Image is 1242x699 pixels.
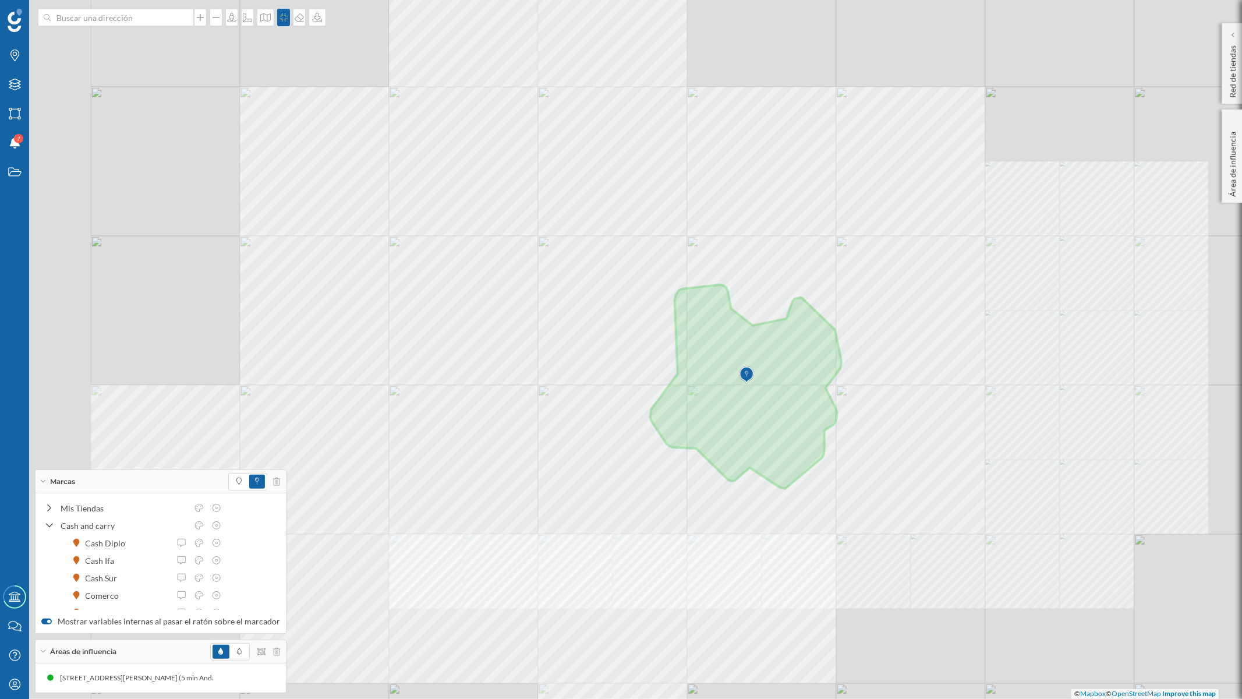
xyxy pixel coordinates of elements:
img: Geoblink Logo [8,9,22,32]
span: Soporte [23,8,65,19]
label: Mostrar variables internas al pasar el ratón sobre el marcador [41,616,280,627]
div: Cash Ifa [86,555,121,567]
div: Mis Tiendas [61,502,187,514]
a: OpenStreetMap [1112,689,1161,698]
p: Red de tiendas [1227,41,1239,98]
div: Cash Sur [86,572,123,584]
div: [STREET_ADDRESS][PERSON_NAME] (5 min Andando) [48,672,224,684]
a: Improve this map [1162,689,1216,698]
span: Marcas [50,476,75,487]
div: Comerco [86,589,125,602]
div: Gmcash [86,607,121,619]
div: © © [1071,689,1219,699]
span: Áreas de influencia [50,647,116,657]
span: 7 [17,133,20,144]
p: Área de influencia [1227,127,1239,197]
img: Marker [739,363,753,387]
div: Cash Diplo [86,537,132,549]
div: Cash and carry [61,520,187,532]
a: Mapbox [1080,689,1106,698]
